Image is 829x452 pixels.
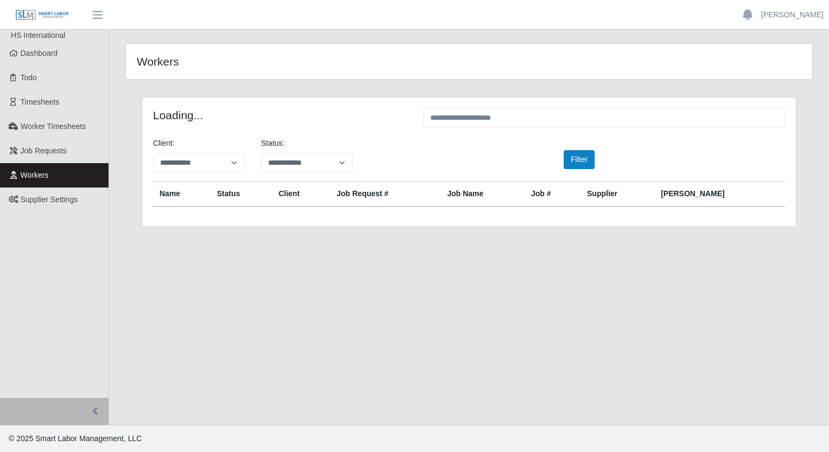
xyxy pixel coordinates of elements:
h4: Workers [137,55,404,68]
span: Workers [21,171,49,179]
h4: Loading... [153,108,407,122]
span: Todo [21,73,37,82]
span: © 2025 Smart Labor Management, LLC [9,434,142,443]
th: Supplier [581,182,654,207]
th: Client [272,182,330,207]
th: Name [153,182,211,207]
th: Job Request # [330,182,441,207]
label: Status: [261,138,285,149]
span: Job Requests [21,146,67,155]
th: [PERSON_NAME] [654,182,785,207]
th: Job # [525,182,581,207]
th: Status [211,182,272,207]
span: Dashboard [21,49,58,57]
span: Supplier Settings [21,195,78,204]
th: Job Name [441,182,525,207]
button: Filter [564,150,595,169]
label: Client: [153,138,175,149]
a: [PERSON_NAME] [761,9,824,21]
span: Timesheets [21,98,60,106]
img: SLM Logo [15,9,69,21]
span: HS International [11,31,65,40]
span: Worker Timesheets [21,122,86,131]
